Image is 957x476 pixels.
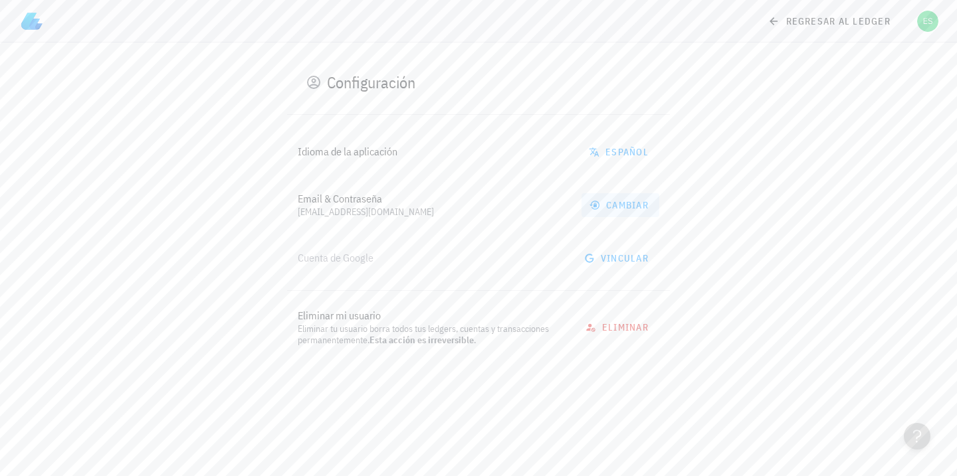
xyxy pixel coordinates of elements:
button: Español [581,140,659,164]
button: eliminar [578,315,659,339]
div: Eliminar mi usuario [298,309,567,322]
div: [EMAIL_ADDRESS][DOMAIN_NAME] [298,206,571,218]
div: Email & Contraseña [298,193,571,205]
span: cambiar [592,199,649,211]
div: avatar [917,11,938,32]
span: Esta acción es irreversible [370,334,474,346]
span: regresar al ledger [770,15,891,27]
button: cambiar [582,193,659,217]
span: eliminar [588,321,649,333]
img: LedgiFi [21,11,43,32]
a: regresar al ledger [760,9,901,33]
span: Español [591,146,649,158]
div: Configuración [327,72,415,93]
div: Eliminar tu usuario borra todos tus ledgers, cuentas y transacciones permanentemente. . [298,323,567,346]
div: Idioma de la aplicación [298,145,570,158]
